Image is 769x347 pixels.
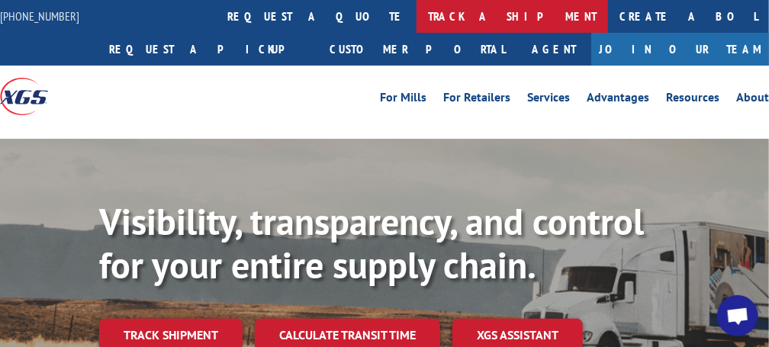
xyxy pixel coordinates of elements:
a: Advantages [587,92,649,108]
a: Join Our Team [591,33,769,66]
a: Services [527,92,570,108]
a: Request a pickup [98,33,318,66]
a: About [736,92,769,108]
a: For Mills [380,92,426,108]
a: Open chat [717,295,758,336]
a: For Retailers [443,92,510,108]
a: Resources [666,92,719,108]
b: Visibility, transparency, and control for your entire supply chain. [99,198,644,289]
a: Agent [516,33,591,66]
a: Customer Portal [318,33,516,66]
